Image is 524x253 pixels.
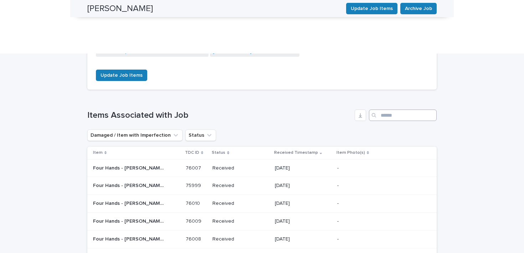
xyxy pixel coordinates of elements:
[185,130,216,141] button: Status
[275,165,332,171] p: [DATE]
[337,218,409,224] p: -
[93,217,166,224] p: Four Hands - Britt Dining Chair | 76009
[93,235,166,242] p: Four Hands - Britt Dining Chair | 76008
[93,164,166,171] p: Four Hands - Britt Dining Chair | 76007
[87,110,352,121] h1: Items Associated with Job
[337,165,409,171] p: -
[186,181,202,189] p: 75999
[212,236,269,242] p: Received
[93,199,166,207] p: Four Hands - Britt Dining Chair | 76010
[96,70,147,81] button: Update Job Items
[275,236,332,242] p: [DATE]
[87,212,437,230] tr: Four Hands - [PERSON_NAME] Dining Chair | 76009Four Hands - [PERSON_NAME] Dining Chair | 76009 76...
[185,149,199,157] p: TDC ID
[275,218,332,224] p: [DATE]
[369,110,437,121] input: Search
[186,164,202,171] p: 76007
[87,130,183,141] button: Damaged / Item with Imperfection
[212,183,269,189] p: Received
[337,149,365,157] p: Item Photo(s)
[93,149,103,157] p: Item
[337,236,409,242] p: -
[101,72,143,79] span: Update Job Items
[274,149,318,157] p: Received Timestamp
[186,199,201,207] p: 76010
[212,218,269,224] p: Received
[400,3,437,14] button: Archive Job
[87,195,437,213] tr: Four Hands - [PERSON_NAME] Dining Chair | 76010Four Hands - [PERSON_NAME] Dining Chair | 76010 76...
[351,5,393,12] span: Update Job Items
[405,5,432,12] span: Archive Job
[212,149,225,157] p: Status
[212,165,269,171] p: Received
[346,3,397,14] button: Update Job Items
[87,230,437,248] tr: Four Hands - [PERSON_NAME] Dining Chair | 76008Four Hands - [PERSON_NAME] Dining Chair | 76008 76...
[87,177,437,195] tr: Four Hands - [PERSON_NAME] Console Table 78in | 75999Four Hands - [PERSON_NAME] Console Table 78i...
[93,181,166,189] p: Four Hands - Rosenell Console Table 78in | 75999
[87,159,437,177] tr: Four Hands - [PERSON_NAME] Dining Chair | 76007Four Hands - [PERSON_NAME] Dining Chair | 76007 76...
[337,183,409,189] p: -
[186,235,202,242] p: 76008
[186,217,203,224] p: 76009
[275,201,332,207] p: [DATE]
[212,201,269,207] p: Received
[275,183,332,189] p: [DATE]
[337,201,409,207] p: -
[87,4,153,14] h2: [PERSON_NAME]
